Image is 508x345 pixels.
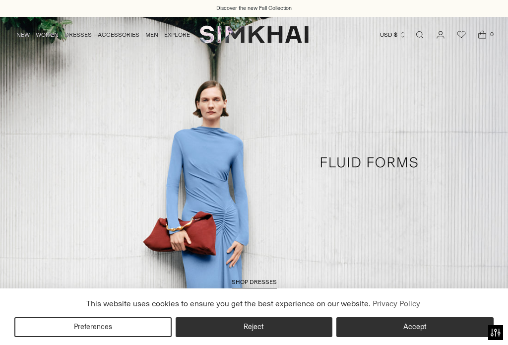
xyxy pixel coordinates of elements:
button: Preferences [14,317,172,337]
a: Privacy Policy (opens in a new tab) [371,296,421,311]
a: NEW [16,24,30,46]
a: SHOP DRESSES [232,278,277,288]
a: DRESSES [64,24,92,46]
a: EXPLORE [164,24,190,46]
button: Reject [176,317,333,337]
a: WOMEN [36,24,59,46]
a: Discover the new Fall Collection [216,4,292,12]
span: 0 [487,30,496,39]
a: ACCESSORIES [98,24,139,46]
a: SIMKHAI [199,25,309,44]
a: MEN [145,24,158,46]
a: Wishlist [451,25,471,45]
a: Open cart modal [472,25,492,45]
button: Accept [336,317,494,337]
a: Open search modal [410,25,430,45]
span: This website uses cookies to ensure you get the best experience on our website. [86,299,371,308]
span: SHOP DRESSES [232,278,277,285]
button: USD $ [380,24,406,46]
a: Go to the account page [431,25,450,45]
